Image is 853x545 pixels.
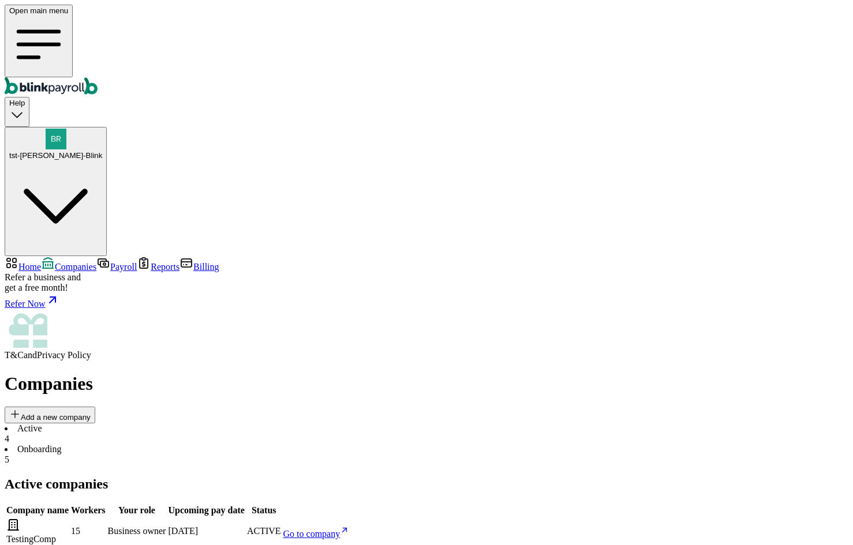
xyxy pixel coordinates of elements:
th: Workers [70,505,106,516]
span: and [24,350,37,360]
td: Business owner [107,517,167,545]
span: T&C [5,350,24,360]
li: Onboarding [5,444,848,465]
span: Help [9,99,25,107]
th: Your role [107,505,167,516]
li: Active [5,423,848,444]
a: Home [5,262,41,272]
span: 5 [5,454,9,464]
th: Status [246,505,282,516]
th: Company name [6,505,69,516]
a: Payroll [96,262,137,272]
span: Open main menu [9,6,68,15]
iframe: Chat Widget [795,490,853,545]
span: TestingComp [6,534,56,544]
button: tst-[PERSON_NAME]-Blink [5,127,107,256]
nav: Global [5,5,848,97]
h2: Active companies [5,476,848,492]
td: [DATE] [167,517,245,545]
span: Privacy Policy [37,350,91,360]
a: Reports [137,262,179,272]
span: Go to company [283,529,341,539]
span: ACTIVE [247,526,281,536]
span: Home [18,262,41,272]
button: Help [5,97,29,126]
th: Upcoming pay date [167,505,245,516]
button: Add a new company [5,407,95,423]
span: Reports [151,262,179,272]
span: tst-[PERSON_NAME]-Blink [9,151,102,160]
span: Billing [193,262,219,272]
td: 15 [70,517,106,545]
span: 4 [5,434,9,443]
span: Companies [55,262,96,272]
nav: Sidebar [5,256,848,360]
button: Open main menu [5,5,73,77]
a: Go to company [283,529,350,539]
div: Refer a business and get a free month! [5,272,848,293]
a: Companies [41,262,96,272]
a: Billing [179,262,219,272]
h1: Companies [5,373,848,394]
a: Refer Now [5,293,848,309]
span: Payroll [110,262,137,272]
span: Add a new company [21,413,91,422]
